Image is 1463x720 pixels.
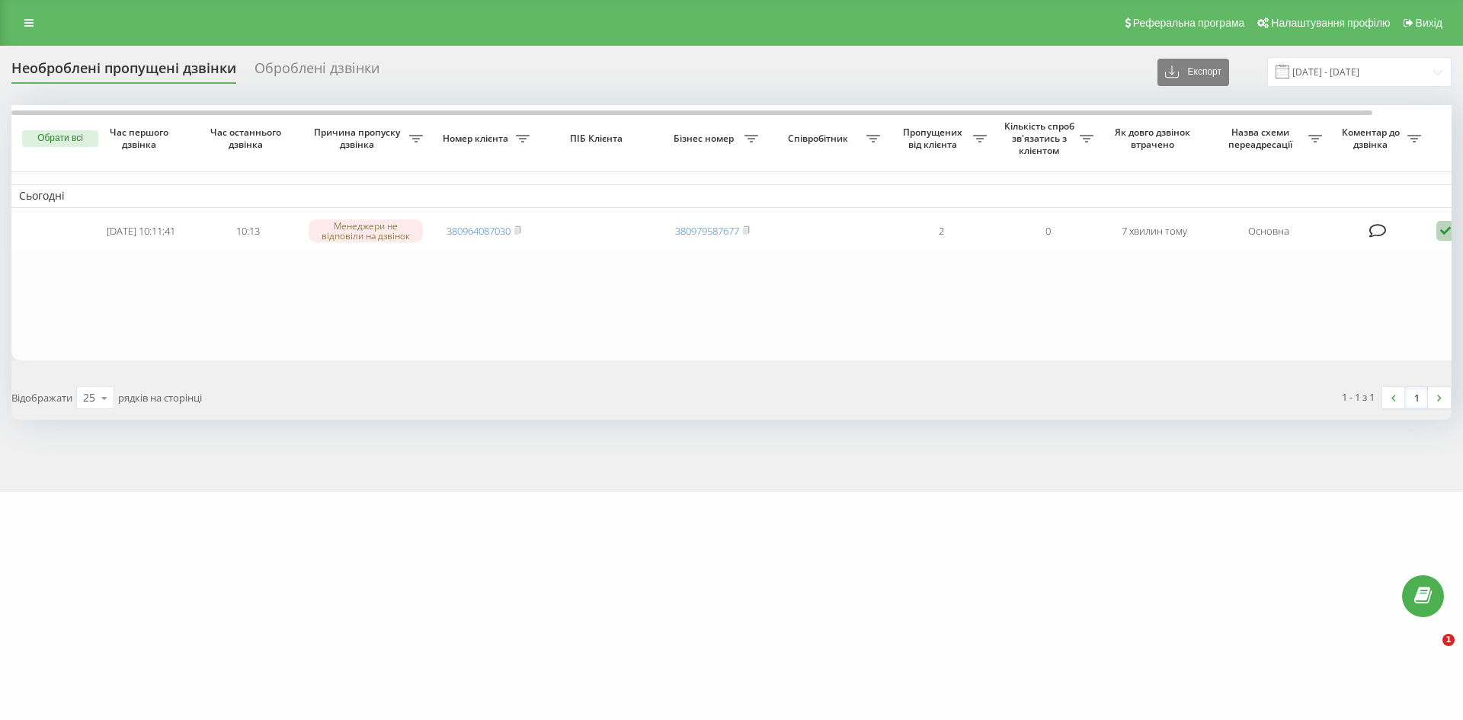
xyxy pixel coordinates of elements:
span: Час останнього дзвінка [206,126,289,150]
span: Причина пропуску дзвінка [309,126,409,150]
div: 25 [83,390,95,405]
span: Номер клієнта [438,133,516,145]
td: 10:13 [194,211,301,251]
div: Менеджери не відповіли на дзвінок [309,219,423,242]
span: 1 [1442,634,1455,646]
span: Пропущених від клієнта [895,126,973,150]
span: Реферальна програма [1133,17,1245,29]
span: Кількість спроб зв'язатись з клієнтом [1002,120,1080,156]
div: Необроблені пропущені дзвінки [11,60,236,84]
span: Вихід [1416,17,1442,29]
div: Оброблені дзвінки [255,60,379,84]
iframe: Intercom live chat [1411,634,1448,670]
span: Налаштування профілю [1271,17,1390,29]
span: Бізнес номер [667,133,744,145]
a: 1 [1405,387,1428,408]
span: ПІБ Клієнта [550,133,646,145]
td: 7 хвилин тому [1101,211,1208,251]
td: [DATE] 10:11:41 [88,211,194,251]
span: Час першого дзвінка [100,126,182,150]
span: Співробітник [773,133,866,145]
span: Назва схеми переадресації [1215,126,1308,150]
button: Обрати всі [22,130,98,147]
span: Як довго дзвінок втрачено [1113,126,1196,150]
div: 1 - 1 з 1 [1342,389,1375,405]
a: 380979587677 [675,224,739,238]
span: рядків на сторінці [118,391,202,405]
td: Основна [1208,211,1330,251]
button: Експорт [1157,59,1229,86]
td: 2 [888,211,994,251]
td: 0 [994,211,1101,251]
span: Відображати [11,391,72,405]
span: Коментар до дзвінка [1337,126,1407,150]
a: 380964087030 [447,224,511,238]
